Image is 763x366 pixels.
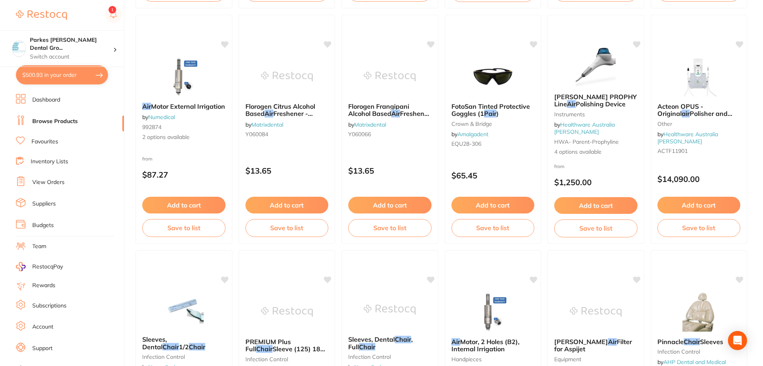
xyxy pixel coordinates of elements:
img: Sleeves, Dental Chair, Full Chair [364,290,416,329]
a: AHP Dental and Medical [663,358,726,366]
span: Sleeves, Dental [142,335,167,350]
span: Florogen Citrus Alcohol Based [245,102,315,117]
em: Air [567,100,576,108]
small: crown & bridge [451,121,535,127]
em: Air [142,102,151,110]
img: Restocq Logo [16,10,67,20]
p: $13.65 [245,166,329,175]
img: Florogen Citrus Alcohol Based Air Freshener - 500ml Spray [261,57,313,96]
small: other [657,121,741,127]
img: Air Motor External Irrigation [158,57,210,96]
a: Matrixdental [354,121,386,128]
img: PREMIUM Plus Full Chair Sleeve (125) 180 x 71cm [261,292,313,332]
p: $13.65 [348,166,432,175]
a: Healthware Australia [PERSON_NAME] [554,121,615,135]
span: Pinnacle [657,338,684,346]
button: Add to cart [245,197,329,213]
small: Instruments [554,111,637,117]
a: Rewards [32,282,55,290]
img: Pinnacle Chair Sleeves [673,292,725,332]
em: Pair [484,110,496,117]
img: FotoSan Tinted Protective Goggles (1 Pair) [467,57,519,96]
em: Chair [189,343,205,351]
span: by [657,131,718,145]
a: Account [32,323,53,331]
button: $500.93 in your order [16,65,108,84]
small: equipment [554,356,637,362]
img: Air Motor, 2 Holes (B2), Internal Irrigation [467,292,519,332]
a: Matrixdental [251,121,283,128]
a: Numedical [148,114,175,121]
b: PREMIUM Plus Full Chair Sleeve (125) 180 x 71cm [245,338,329,353]
span: Freshener - 500ml Spray [348,110,430,125]
b: FotoSan Tinted Protective Goggles (1 Pair) [451,103,535,117]
button: Save to list [451,219,535,237]
a: Budgets [32,221,54,229]
img: Mk-dent PROPHY Line Air Polishing Device [570,47,622,87]
a: Inventory Lists [31,158,68,166]
button: Add to cart [348,197,432,213]
b: Florogen Citrus Alcohol Based Air Freshener - 500ml Spray [245,103,329,117]
button: Save to list [348,219,432,237]
h4: Parkes Baker Dental Group [30,36,113,52]
b: Pinnacle Chair Sleeves [657,338,741,345]
span: by [348,121,386,128]
span: EQU28-306 [451,140,481,147]
span: 2 options available [142,133,226,141]
em: Chair [359,343,375,351]
small: handpieces [451,356,535,362]
em: Chair [395,335,411,343]
span: Acteon OPUS - Original [657,102,703,117]
span: from [554,163,565,169]
img: RestocqPay [16,262,25,271]
span: Sleeve (125) 180 x 71cm [245,345,325,360]
p: $65.45 [451,171,535,180]
span: [PERSON_NAME] [554,338,608,346]
span: Sleeves [700,338,723,346]
a: View Orders [32,178,65,186]
span: Florogen Frangipani Alcohol Based [348,102,409,117]
button: Add to cart [657,197,741,213]
b: Sleeves, Dental Chair, Full Chair [348,336,432,350]
small: infection control [245,356,329,362]
span: Motor, 2 Holes (B2), Internal Irrigation [451,338,520,353]
div: Open Intercom Messenger [728,331,747,350]
b: Sleeves, Dental Chair 1/2 Chair [142,336,226,350]
span: Polisher and Ultrasonic Scaler with Starter Kit [657,110,732,132]
em: Air [391,110,400,117]
span: by [245,121,283,128]
a: Restocq Logo [16,6,67,24]
span: ACTF11901 [657,147,688,155]
small: infection control [348,354,432,360]
em: Chair [256,345,273,353]
img: Parkes Baker Dental Group [12,41,25,54]
span: RestocqPay [32,263,63,271]
small: infection control [142,354,226,360]
p: Switch account [30,53,113,61]
span: Y060084 [245,131,268,138]
span: by [451,131,488,138]
b: Mk-dent PROPHY Line Air Polishing Device [554,93,637,108]
img: Florogen Frangipani Alcohol Based Air Freshener - 500ml Spray [364,57,416,96]
span: , Full [348,335,413,350]
button: Save to list [554,219,637,237]
span: FotoSan Tinted Protective Goggles (1 [451,102,530,117]
a: Support [32,344,53,352]
span: Polishing Device [576,100,626,108]
a: Subscriptions [32,302,67,310]
em: Chair [163,343,179,351]
span: 1/2 [179,343,189,351]
button: Add to cart [451,197,535,213]
p: $1,250.00 [554,178,637,187]
button: Save to list [245,219,329,237]
span: Y060066 [348,131,371,138]
span: Sleeves, Dental [348,335,395,343]
span: 992874 [142,123,161,131]
span: Motor External Irrigation [151,102,225,110]
a: Amalgadent [457,131,488,138]
img: CATTANI Air Filter for Aspijet [570,292,622,332]
p: $87.27 [142,170,226,179]
button: Save to list [142,219,226,237]
p: $14,090.00 [657,174,741,184]
b: Florogen Frangipani Alcohol Based Air Freshener - 500ml Spray [348,103,432,117]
